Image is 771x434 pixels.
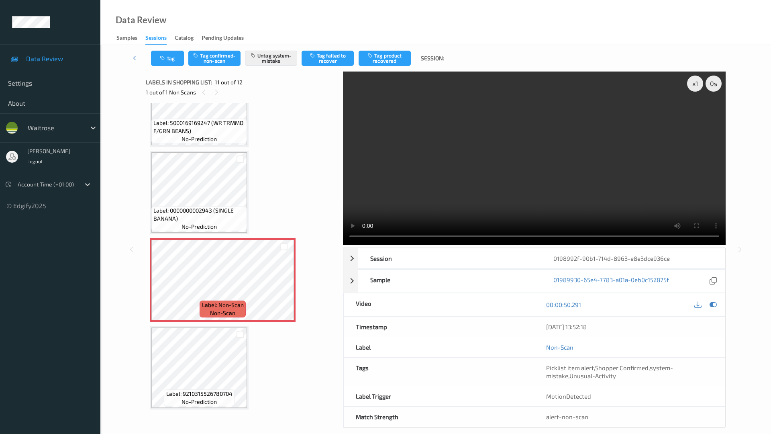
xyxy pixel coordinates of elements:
button: Tag confirmed-non-scan [188,51,241,66]
span: Unusual-Activity [569,372,616,379]
a: Non-Scan [546,343,573,351]
div: Pending Updates [202,34,244,44]
span: Label: 9210315526780704 [166,390,233,398]
div: 1 out of 1 Non Scans [146,87,337,97]
div: Match Strength [344,407,534,427]
span: no-prediction [182,135,217,143]
div: Sessions [145,34,167,45]
span: Picklist item alert [546,364,594,371]
div: Tags [344,358,534,386]
div: x 1 [687,76,703,92]
span: Session: [421,54,444,62]
a: 01989930-65e4-7783-a01a-0eb0c152875f [553,276,669,287]
div: Label [344,337,534,357]
span: no-prediction [182,398,217,406]
span: system-mistake [546,364,673,379]
div: [DATE] 13:52:18 [546,323,713,331]
div: Session [358,248,542,268]
a: 00:00:50.291 [546,301,581,309]
div: Data Review [116,16,166,24]
div: Catalog [175,34,194,44]
button: Tag [151,51,184,66]
a: Pending Updates [202,33,252,44]
div: MotionDetected [534,386,725,406]
span: Shopper Confirmed [595,364,649,371]
div: Session0198992f-90b1-714d-8963-e8e3dce936ce [343,248,725,269]
span: , , , [546,364,673,379]
span: Label: 5000169169247 (WR TRMMD F/GRN BEANS) [153,119,245,135]
button: Tag product recovered [359,51,411,66]
span: non-scan [210,309,235,317]
a: Samples [116,33,145,44]
button: Tag failed to recover [302,51,354,66]
div: Label Trigger [344,386,534,406]
a: Catalog [175,33,202,44]
button: Untag system-mistake [245,51,297,66]
div: 0 s [706,76,722,92]
div: 0198992f-90b1-714d-8963-e8e3dce936ce [541,248,725,268]
span: Labels in shopping list: [146,78,212,86]
div: Sample [358,270,542,293]
div: alert-non-scan [546,413,713,421]
span: Label: 0000000002943 (SINGLE BANANA) [153,207,245,223]
span: 11 out of 12 [215,78,243,86]
div: Sample01989930-65e4-7783-a01a-0eb0c152875f [343,269,725,293]
span: no-prediction [182,223,217,231]
div: Samples [116,34,137,44]
div: Video [344,293,534,316]
div: Timestamp [344,317,534,337]
a: Sessions [145,33,175,45]
span: Label: Non-Scan [202,301,244,309]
